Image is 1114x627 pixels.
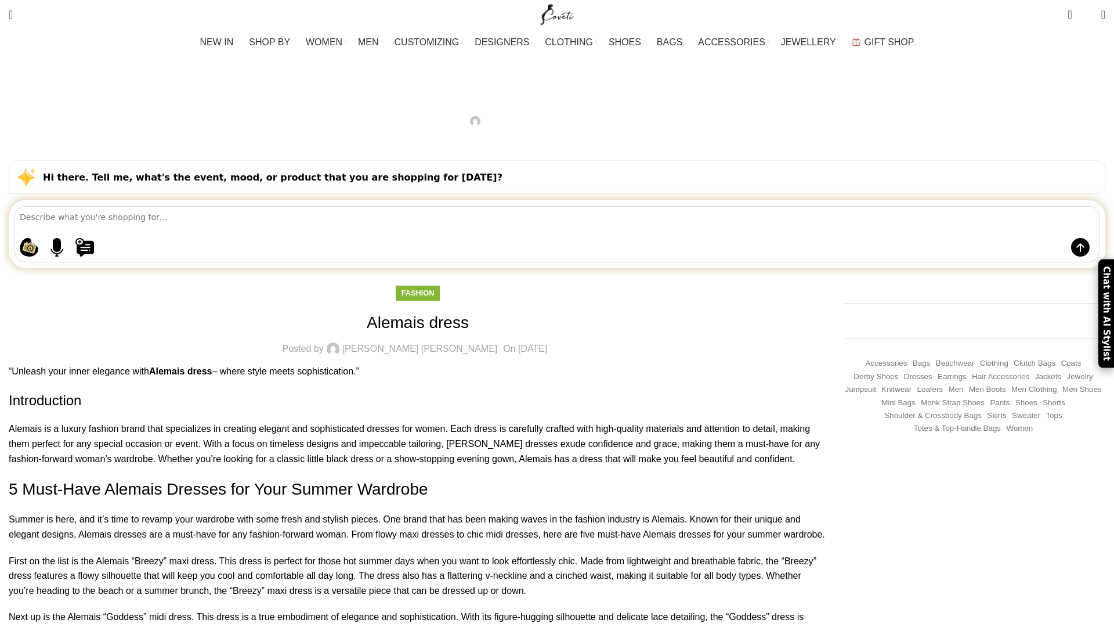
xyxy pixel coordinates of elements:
a: Accessories (745 items) [866,358,907,369]
a: MEN [358,31,382,54]
a: ACCESSORIES [698,31,769,54]
time: On [DATE] [503,344,547,354]
a: Coats (417 items) [1061,358,1082,369]
h1: Alemais dress [9,311,827,334]
a: CUSTOMIZING [395,31,464,54]
a: Beachwear (451 items) [936,358,975,369]
a: Sweater (243 items) [1012,410,1040,421]
a: Tops (2,988 items) [1046,410,1062,421]
time: On [DATE] [644,116,688,126]
img: author-avatar [470,116,480,127]
span: SHOES [609,37,641,48]
p: Alemais is a luxury fashion brand that specializes in creating elegant and sophisticated dresses ... [9,421,827,466]
span: JEWELLERY [781,37,836,48]
div: My Wishlist [1081,3,1093,26]
a: JEWELLERY [781,31,840,54]
img: author-avatar [327,343,339,355]
span: Posted by [426,114,467,129]
a: BAGS [657,31,686,54]
a: Pants (1,359 items) [990,398,1010,409]
a: [PERSON_NAME] [PERSON_NAME] [483,114,639,129]
div: Main navigation [3,31,1111,54]
span: 0 [1083,12,1092,20]
a: Site logo [538,9,577,19]
span: CUSTOMIZING [395,37,460,48]
span: GIFT SHOP [865,37,914,48]
a: GIFT SHOP [852,31,914,54]
a: Clutch Bags (155 items) [1014,358,1055,369]
a: Hair Accessories (245 items) [972,372,1029,383]
span: MEN [358,37,379,48]
span: BAGS [657,37,682,48]
a: Derby shoes (233 items) [853,372,898,383]
a: Totes & Top-Handle Bags (361 items) [914,423,1001,434]
a: Men Boots (296 items) [969,384,1006,395]
a: Dresses (9,672 items) [904,372,932,383]
a: Men Shoes (1,372 items) [1062,384,1101,395]
a: Knitwear (483 items) [881,384,912,395]
a: SHOP BY [249,31,294,54]
span: Posted by [283,344,324,354]
span: ACCESSORIES [698,37,765,48]
p: “Unleash your inner elegance with – where style meets sophistication.” [9,364,827,379]
a: Shoulder & Crossbody Bags (672 items) [884,410,981,421]
h1: Alemais dress [504,88,610,108]
a: Clothing (18,672 items) [980,358,1008,369]
a: Bags (1,744 items) [913,358,930,369]
a: Men Clothing (418 items) [1011,384,1057,395]
img: GiftBag [852,38,860,46]
a: Jumpsuit (155 items) [845,384,876,395]
span: SHOP BY [249,37,290,48]
a: SHOES [609,31,645,54]
strong: Alemais dress [149,366,212,376]
a: Search [3,3,19,26]
span: WOMEN [306,37,342,48]
a: Earrings (184 items) [938,372,967,383]
span: DESIGNERS [475,37,529,48]
h1: 5 Must-Have Alemais Dresses for Your Summer Wardrobe [9,478,827,500]
a: 0 [1062,3,1077,26]
h2: Introduction [9,391,827,410]
a: Fashion [541,70,574,78]
a: Loafers (193 items) [917,384,943,395]
a: DESIGNERS [475,31,533,54]
span: 0 [1069,6,1077,15]
a: NEW IN [200,31,238,54]
a: Mini Bags (367 items) [881,398,916,409]
span: CLOTHING [545,37,593,48]
a: Jackets (1,198 items) [1035,372,1061,383]
span: NEW IN [200,37,234,48]
a: Skirts (1,049 items) [987,410,1006,421]
a: Monk strap shoes (262 items) [921,398,985,409]
a: CLOTHING [545,31,597,54]
a: Women (21,928 items) [1006,423,1033,434]
a: Fashion [402,289,435,297]
a: Shoes (294 items) [1015,398,1037,409]
a: Shorts (322 items) [1043,398,1065,409]
a: Jewelry (408 items) [1067,372,1093,383]
a: Men (1,906 items) [949,384,964,395]
a: WOMEN [306,31,346,54]
p: Summer is here, and it’s time to revamp your wardrobe with some fresh and stylish pieces. One bra... [9,512,827,542]
p: First on the list is the Alemais “Breezy” maxi dress. This dress is perfect for those hot summer ... [9,554,827,599]
a: [PERSON_NAME] [PERSON_NAME] [342,344,498,354]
